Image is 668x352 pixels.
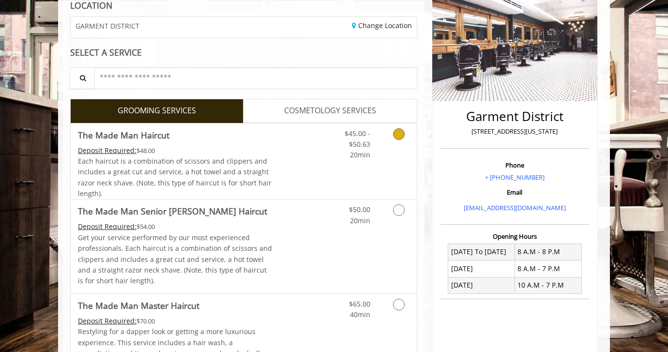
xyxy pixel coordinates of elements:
[448,260,515,277] td: [DATE]
[440,233,589,240] h3: Opening Hours
[78,316,273,326] div: $70.00
[350,150,370,159] span: 20min
[448,244,515,260] td: [DATE] To [DATE]
[515,260,581,277] td: 8 A.M - 7 P.M
[443,126,587,137] p: [STREET_ADDRESS][US_STATE]
[464,203,566,212] a: [EMAIL_ADDRESS][DOMAIN_NAME]
[78,222,137,231] span: This service needs some Advance to be paid before we block your appointment
[78,232,273,287] p: Get your service performed by our most experienced professionals. Each haircut is a combination o...
[78,146,137,155] span: This service needs some Advance to be paid before we block your appointment
[284,105,376,117] span: COSMETOLOGY SERVICES
[118,105,196,117] span: GROOMING SERVICES
[78,316,137,325] span: This service needs some Advance to be paid before we block your appointment
[78,145,273,156] div: $48.00
[515,244,581,260] td: 8 A.M - 8 P.M
[443,109,587,123] h2: Garment District
[515,277,581,293] td: 10 A.M - 7 P.M
[70,48,417,57] div: SELECT A SERVICE
[350,310,370,319] span: 40min
[78,128,169,142] b: The Made Man Haircut
[349,205,370,214] span: $50.00
[78,156,272,198] span: Each haircut is a combination of scissors and clippers and includes a great cut and service, a ho...
[345,129,370,149] span: $45.00 - $50.63
[350,216,370,225] span: 20min
[485,173,545,182] a: + [PHONE_NUMBER]
[448,277,515,293] td: [DATE]
[443,162,587,168] h3: Phone
[78,299,199,312] b: The Made Man Master Haircut
[78,204,267,218] b: The Made Man Senior [PERSON_NAME] Haircut
[443,189,587,196] h3: Email
[78,221,273,232] div: $54.00
[76,22,139,30] span: GARMENT DISTRICT
[70,67,95,89] button: Service Search
[349,299,370,308] span: $65.00
[352,21,412,30] a: Change Location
